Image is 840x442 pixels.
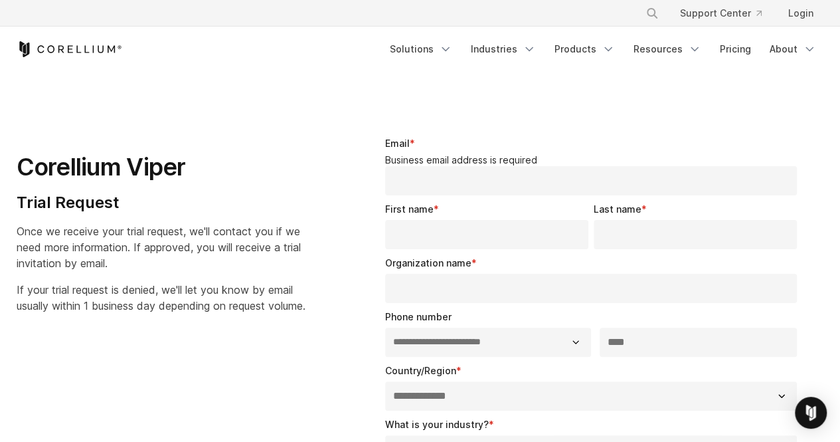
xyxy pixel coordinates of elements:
div: Navigation Menu [382,37,824,61]
a: Login [778,1,824,25]
a: Products [546,37,623,61]
span: Last name [594,203,641,215]
span: What is your industry? [385,419,489,430]
h4: Trial Request [17,193,305,213]
legend: Business email address is required [385,154,803,166]
button: Search [640,1,664,25]
span: First name [385,203,434,215]
div: Open Intercom Messenger [795,397,827,429]
h1: Corellium Viper [17,152,305,182]
a: Resources [626,37,709,61]
span: Phone number [385,311,452,322]
span: Email [385,138,410,149]
span: Organization name [385,257,471,269]
a: About [762,37,824,61]
a: Support Center [669,1,772,25]
div: Navigation Menu [630,1,824,25]
a: Corellium Home [17,41,122,57]
a: Pricing [712,37,759,61]
span: Country/Region [385,365,456,376]
span: Once we receive your trial request, we'll contact you if we need more information. If approved, y... [17,225,301,270]
span: If your trial request is denied, we'll let you know by email usually within 1 business day depend... [17,283,305,312]
a: Industries [463,37,544,61]
a: Solutions [382,37,460,61]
